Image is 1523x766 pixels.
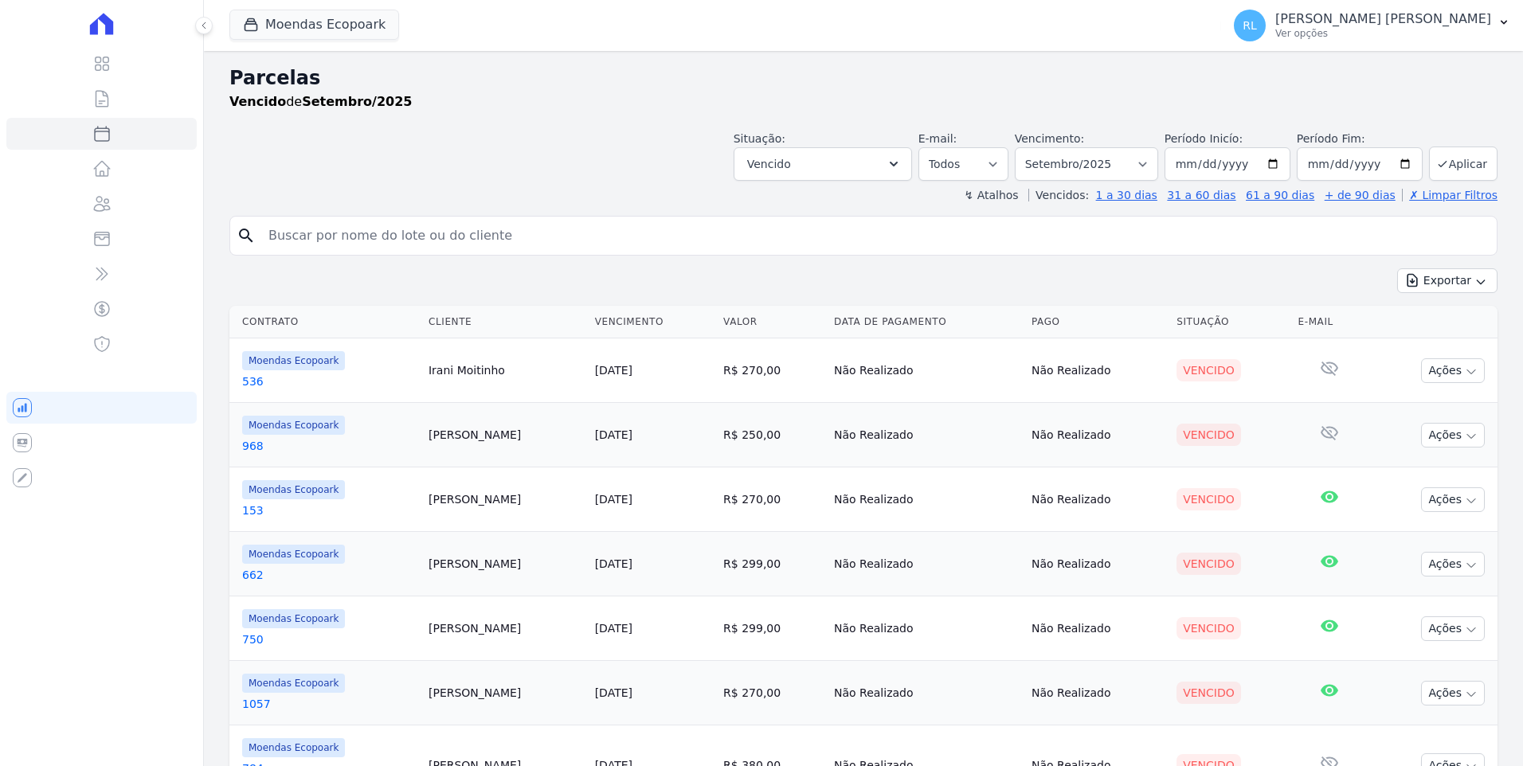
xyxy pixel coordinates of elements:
[1421,423,1485,447] button: Ações
[595,557,632,570] a: [DATE]
[1275,11,1491,27] p: [PERSON_NAME] [PERSON_NAME]
[1025,403,1170,467] td: Não Realizado
[595,622,632,635] a: [DATE]
[1325,189,1396,201] a: + de 90 dias
[259,220,1490,252] input: Buscar por nome do lote ou do cliente
[1246,189,1314,201] a: 61 a 90 dias
[422,338,589,403] td: Irani Moitinho
[1421,487,1485,512] button: Ações
[242,609,345,628] span: Moendas Ecopoark
[422,596,589,661] td: [PERSON_NAME]
[747,154,791,174] span: Vencido
[828,403,1025,467] td: Não Realizado
[828,467,1025,532] td: Não Realizado
[828,532,1025,596] td: Não Realizado
[422,532,589,596] td: [PERSON_NAME]
[918,132,957,145] label: E-mail:
[242,373,416,389] a: 536
[242,674,345,693] span: Moendas Ecopoark
[242,545,345,564] span: Moendas Ecopoark
[1421,681,1485,705] button: Ações
[717,532,828,596] td: R$ 299,00
[734,132,785,145] label: Situação:
[1421,358,1485,383] button: Ações
[828,596,1025,661] td: Não Realizado
[717,306,828,338] th: Valor
[1028,189,1089,201] label: Vencidos:
[595,686,632,699] a: [DATE]
[1170,306,1291,338] th: Situação
[1177,682,1241,704] div: Vencido
[1402,189,1498,201] a: ✗ Limpar Filtros
[229,64,1498,92] h2: Parcelas
[242,567,416,583] a: 662
[302,94,412,109] strong: Setembro/2025
[242,480,345,499] span: Moendas Ecopoark
[717,596,828,661] td: R$ 299,00
[1025,532,1170,596] td: Não Realizado
[242,696,416,712] a: 1057
[242,351,345,370] span: Moendas Ecopoark
[1177,424,1241,446] div: Vencido
[229,306,422,338] th: Contrato
[1297,131,1423,147] label: Período Fim:
[828,306,1025,338] th: Data de Pagamento
[734,147,912,181] button: Vencido
[828,661,1025,725] td: Não Realizado
[242,416,345,435] span: Moendas Ecopoark
[717,338,828,403] td: R$ 270,00
[1025,338,1170,403] td: Não Realizado
[1025,306,1170,338] th: Pago
[1025,596,1170,661] td: Não Realizado
[717,403,828,467] td: R$ 250,00
[1025,661,1170,725] td: Não Realizado
[1015,132,1084,145] label: Vencimento:
[717,661,828,725] td: R$ 270,00
[1421,616,1485,641] button: Ações
[1177,359,1241,381] div: Vencido
[229,94,286,109] strong: Vencido
[1025,467,1170,532] td: Não Realizado
[237,226,256,245] i: search
[1167,189,1235,201] a: 31 a 60 dias
[595,428,632,441] a: [DATE]
[717,467,828,532] td: R$ 270,00
[422,403,589,467] td: [PERSON_NAME]
[589,306,717,338] th: Vencimento
[1177,617,1241,639] div: Vencido
[1096,189,1157,201] a: 1 a 30 dias
[1275,27,1491,40] p: Ver opções
[1429,147,1498,181] button: Aplicar
[242,438,416,454] a: 968
[595,364,632,377] a: [DATE]
[229,92,412,111] p: de
[828,338,1025,403] td: Não Realizado
[229,10,399,40] button: Moendas Ecopoark
[1397,268,1498,293] button: Exportar
[242,738,345,757] span: Moendas Ecopoark
[1421,552,1485,576] button: Ações
[422,306,589,338] th: Cliente
[1177,488,1241,510] div: Vencido
[422,467,589,532] td: [PERSON_NAME]
[242,631,416,647] a: 750
[964,189,1018,201] label: ↯ Atalhos
[1243,20,1257,31] span: RL
[1292,306,1368,338] th: E-mail
[595,493,632,506] a: [DATE]
[1165,132,1243,145] label: Período Inicío:
[422,661,589,725] td: [PERSON_NAME]
[242,502,416,518] a: 153
[1177,553,1241,575] div: Vencido
[1221,3,1523,48] button: RL [PERSON_NAME] [PERSON_NAME] Ver opções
